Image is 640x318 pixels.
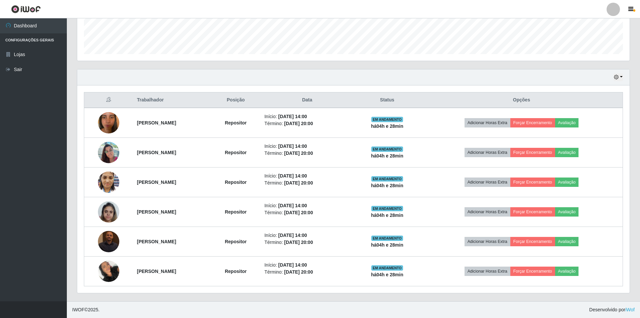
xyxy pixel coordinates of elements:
[137,209,176,215] strong: [PERSON_NAME]
[260,92,354,108] th: Data
[264,143,350,150] li: Início:
[284,240,313,245] time: [DATE] 20:00
[510,207,555,217] button: Forçar Encerramento
[465,207,510,217] button: Adicionar Horas Extra
[465,148,510,157] button: Adicionar Horas Extra
[371,176,403,182] span: EM ANDAMENTO
[137,269,176,274] strong: [PERSON_NAME]
[98,198,119,226] img: 1755736847317.jpeg
[278,114,307,119] time: [DATE] 14:00
[211,92,261,108] th: Posição
[98,257,119,285] img: 1757367806458.jpeg
[354,92,420,108] th: Status
[371,236,403,241] span: EM ANDAMENTO
[264,173,350,180] li: Início:
[137,239,176,244] strong: [PERSON_NAME]
[225,269,247,274] strong: Repositor
[555,178,579,187] button: Avaliação
[284,121,313,126] time: [DATE] 20:00
[555,267,579,276] button: Avaliação
[278,262,307,268] time: [DATE] 14:00
[589,306,635,313] span: Desenvolvido por
[371,265,403,271] span: EM ANDAMENTO
[98,104,119,142] img: 1748978013900.jpeg
[278,143,307,149] time: [DATE] 14:00
[420,92,623,108] th: Opções
[11,5,41,13] img: CoreUI Logo
[264,209,350,216] li: Término:
[264,269,350,276] li: Término:
[371,272,403,277] strong: há 04 h e 28 min
[264,262,350,269] li: Início:
[465,267,510,276] button: Adicionar Horas Extra
[225,239,247,244] strong: Repositor
[278,233,307,238] time: [DATE] 14:00
[264,180,350,187] li: Término:
[133,92,211,108] th: Trabalhador
[510,148,555,157] button: Forçar Encerramento
[371,146,403,152] span: EM ANDAMENTO
[371,153,403,158] strong: há 04 h e 28 min
[284,269,313,275] time: [DATE] 20:00
[278,173,307,179] time: [DATE] 14:00
[264,232,350,239] li: Início:
[371,183,403,188] strong: há 04 h e 28 min
[555,118,579,127] button: Avaliação
[510,237,555,246] button: Forçar Encerramento
[137,180,176,185] strong: [PERSON_NAME]
[625,307,635,312] a: iWof
[371,206,403,211] span: EM ANDAMENTO
[225,209,247,215] strong: Repositor
[137,120,176,125] strong: [PERSON_NAME]
[510,118,555,127] button: Forçar Encerramento
[284,150,313,156] time: [DATE] 20:00
[98,138,119,167] img: 1749309243937.jpeg
[465,118,510,127] button: Adicionar Horas Extra
[264,120,350,127] li: Término:
[98,168,119,196] img: 1750959267222.jpeg
[465,178,510,187] button: Adicionar Horas Extra
[264,113,350,120] li: Início:
[510,178,555,187] button: Forçar Encerramento
[465,237,510,246] button: Adicionar Horas Extra
[264,202,350,209] li: Início:
[72,306,100,313] span: © 2025 .
[72,307,85,312] span: IWOF
[555,207,579,217] button: Avaliação
[225,150,247,155] strong: Repositor
[225,120,247,125] strong: Repositor
[98,231,119,252] img: 1756941690692.jpeg
[137,150,176,155] strong: [PERSON_NAME]
[225,180,247,185] strong: Repositor
[555,148,579,157] button: Avaliação
[284,210,313,215] time: [DATE] 20:00
[555,237,579,246] button: Avaliação
[264,239,350,246] li: Término:
[278,203,307,208] time: [DATE] 14:00
[371,242,403,248] strong: há 04 h e 28 min
[371,213,403,218] strong: há 04 h e 28 min
[371,117,403,122] span: EM ANDAMENTO
[510,267,555,276] button: Forçar Encerramento
[371,123,403,129] strong: há 04 h e 28 min
[284,180,313,186] time: [DATE] 20:00
[264,150,350,157] li: Término:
